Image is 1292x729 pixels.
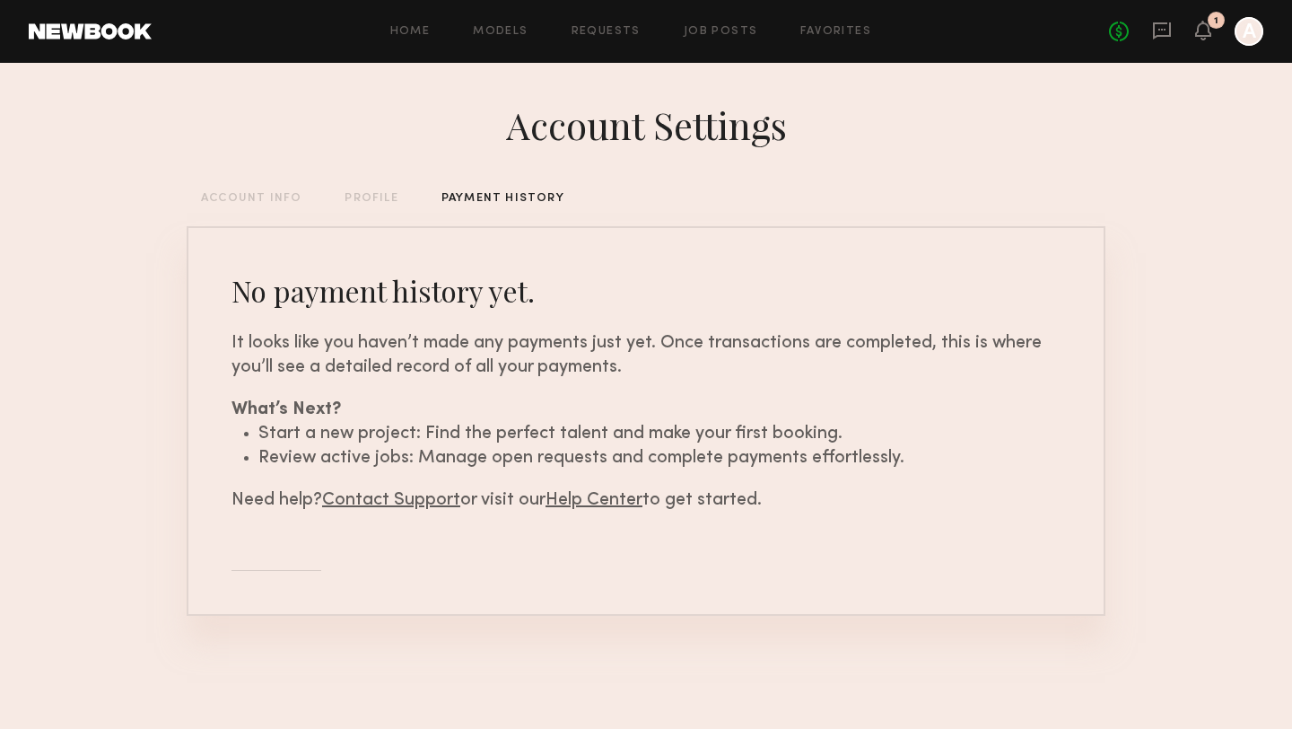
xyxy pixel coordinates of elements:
[390,26,431,38] a: Home
[473,26,528,38] a: Models
[800,26,871,38] a: Favorites
[345,193,397,205] div: PROFILE
[231,271,1061,310] h2: No payment history yet.
[546,492,642,509] a: Help Center
[684,26,758,38] a: Job Posts
[1214,16,1218,26] div: 1
[231,331,1061,380] p: It looks like you haven’t made any payments just yet. Once transactions are completed, this is wh...
[1235,17,1263,46] a: A
[258,446,1061,470] li: Review active jobs: Manage open requests and complete payments effortlessly.
[322,492,460,509] a: Contact Support
[231,398,1061,422] div: What’s Next?
[506,100,787,150] div: Account Settings
[441,193,564,205] div: PAYMENT HISTORY
[258,422,1061,446] li: Start a new project: Find the perfect talent and make your first booking.
[572,26,641,38] a: Requests
[231,488,1061,513] p: Need help? or visit our to get started.
[201,193,301,205] div: ACCOUNT INFO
